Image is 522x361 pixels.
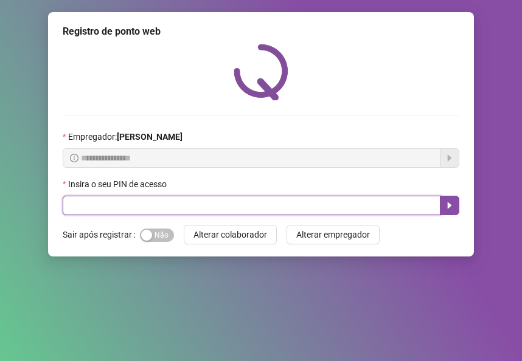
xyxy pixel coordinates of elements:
label: Sair após registrar [63,225,140,244]
button: Alterar colaborador [184,225,277,244]
span: info-circle [70,154,78,162]
img: QRPoint [234,44,288,100]
label: Insira o seu PIN de acesso [63,177,175,191]
span: Alterar empregador [296,228,370,241]
span: Empregador : [68,130,183,143]
div: Registro de ponto web [63,24,459,39]
button: Alterar empregador [287,225,380,244]
span: Alterar colaborador [193,228,267,241]
strong: [PERSON_NAME] [117,132,183,142]
span: caret-right [445,201,454,210]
